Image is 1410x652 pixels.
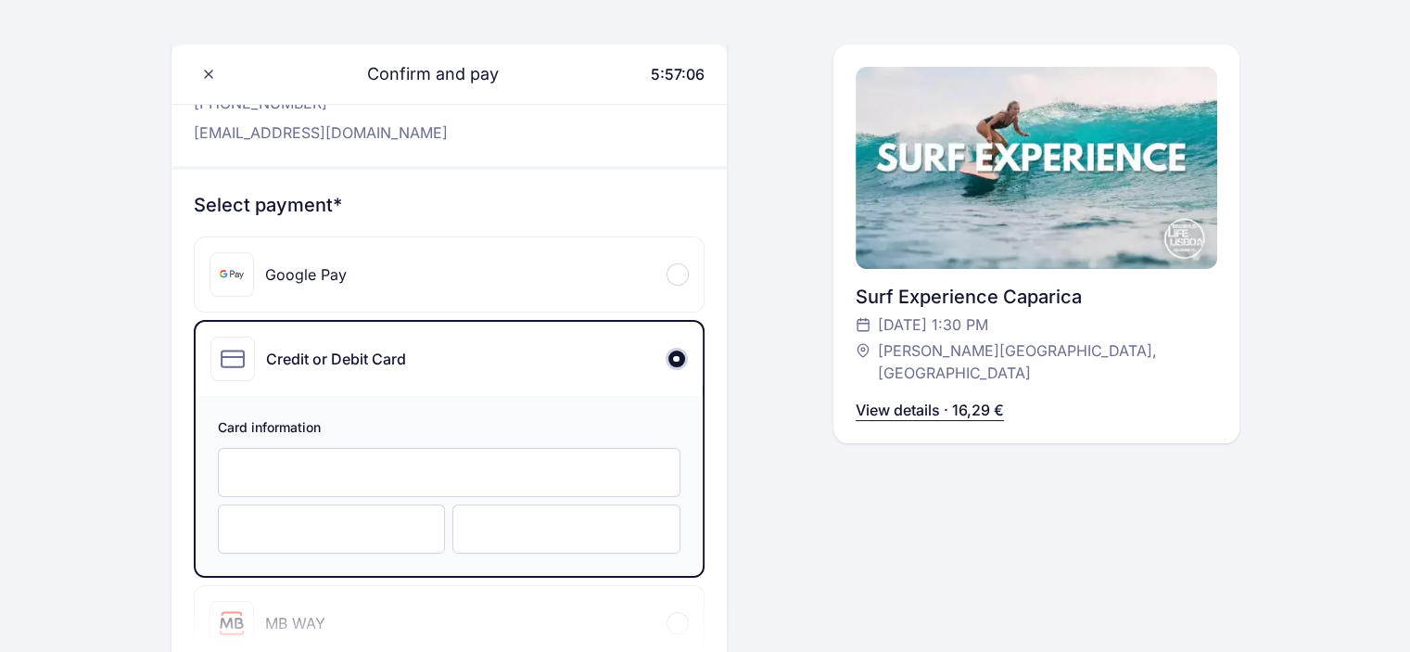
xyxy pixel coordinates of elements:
[194,121,448,144] p: [EMAIL_ADDRESS][DOMAIN_NAME]
[237,464,661,481] iframe: Okvir za varen vnos številke kartice
[237,520,426,538] iframe: Okvir za varen vnos datuma poteka
[651,65,705,83] span: 5:57:06
[345,61,499,87] span: Confirm and pay
[878,339,1199,384] span: [PERSON_NAME][GEOGRAPHIC_DATA], [GEOGRAPHIC_DATA]
[218,418,680,441] span: Card information
[472,520,661,538] iframe: Okvir za varen vnos vrednosti CVC
[194,192,705,218] h3: Select payment*
[265,612,325,634] div: MB WAY
[856,399,1004,421] p: View details · 16,29 €
[266,348,406,370] div: Credit or Debit Card
[856,284,1217,310] div: Surf Experience Caparica
[265,263,347,286] div: Google Pay
[878,313,988,336] span: [DATE] 1:30 PM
